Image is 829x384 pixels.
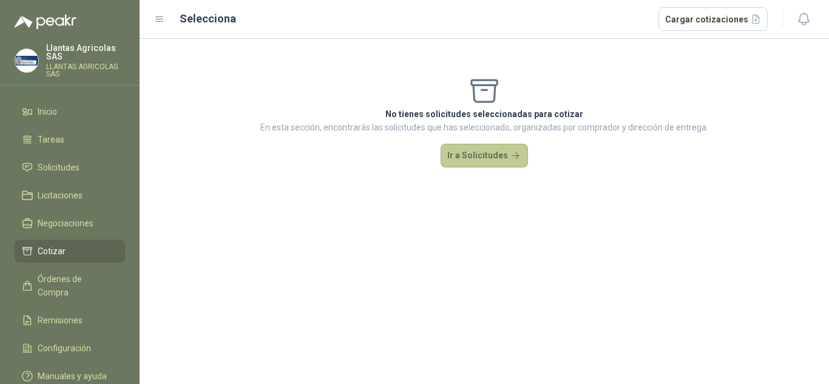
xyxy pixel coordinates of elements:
a: Negociaciones [15,212,125,235]
p: Llantas Agricolas SAS [46,44,125,61]
span: Remisiones [38,314,83,327]
img: Logo peakr [15,15,76,29]
span: Negociaciones [38,217,93,230]
a: Licitaciones [15,184,125,207]
button: Cargar cotizaciones [658,7,768,32]
a: Órdenes de Compra [15,268,125,304]
img: Company Logo [15,49,38,72]
p: En esta sección, encontrarás las solicitudes que has seleccionado, organizadas por comprador y di... [260,121,708,134]
span: Licitaciones [38,189,83,202]
span: Inicio [38,105,57,118]
a: Solicitudes [15,156,125,179]
a: Cotizar [15,240,125,263]
span: Configuración [38,342,91,355]
span: Manuales y ayuda [38,369,107,383]
a: Remisiones [15,309,125,332]
span: Cotizar [38,244,66,258]
a: Tareas [15,128,125,151]
a: Inicio [15,100,125,123]
p: No tienes solicitudes seleccionadas para cotizar [260,107,708,121]
p: LLANTAS AGRICOLAS SAS [46,63,125,78]
span: Solicitudes [38,161,80,174]
a: Configuración [15,337,125,360]
button: Ir a Solicitudes [441,144,528,168]
span: Órdenes de Compra [38,272,113,299]
span: Tareas [38,133,64,146]
h2: Selecciona [180,10,236,27]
